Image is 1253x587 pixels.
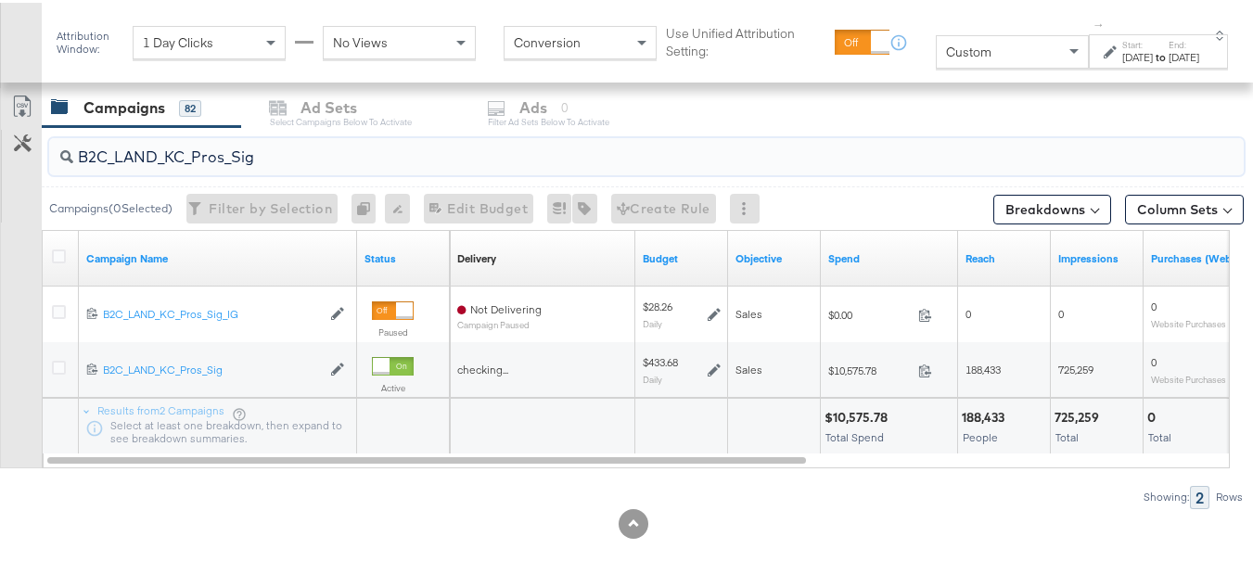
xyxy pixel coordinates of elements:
[457,249,496,263] a: Reflects the ability of your Ad Campaign to achieve delivery based on ad states, schedule and bud...
[1151,371,1226,382] sub: Website Purchases
[457,360,508,374] span: checking...
[457,317,542,327] sub: Campaign Paused
[643,315,662,326] sub: Daily
[735,304,762,318] span: Sales
[372,379,414,391] label: Active
[963,427,998,441] span: People
[643,352,678,367] div: $433.68
[1148,427,1171,441] span: Total
[457,249,496,263] div: Delivery
[828,361,911,375] span: $10,575.78
[1169,36,1199,48] label: End:
[666,22,826,57] label: Use Unified Attribution Setting:
[86,249,350,263] a: Your campaign name.
[735,360,762,374] span: Sales
[1215,488,1244,501] div: Rows
[1147,406,1161,424] div: 0
[828,249,951,263] a: The total amount spent to date.
[643,371,662,382] sub: Daily
[1143,488,1190,501] div: Showing:
[352,191,385,221] div: 0
[1153,47,1169,61] strong: to
[1058,360,1093,374] span: 725,259
[56,27,123,53] div: Attribution Window:
[179,97,201,114] div: 82
[1091,19,1108,26] span: ↑
[73,129,1138,165] input: Search Campaigns by Name, ID or Objective
[1151,315,1226,326] sub: Website Purchases
[103,360,321,375] div: B2C_LAND_KC_Pros_Sig
[333,32,388,48] span: No Views
[825,406,893,424] div: $10,575.78
[514,32,581,48] span: Conversion
[962,406,1010,424] div: 188,433
[470,300,542,313] span: Not Delivering
[965,249,1043,263] a: The number of people your ad was served to.
[1169,47,1199,62] div: [DATE]
[828,305,911,319] span: $0.00
[143,32,213,48] span: 1 Day Clicks
[49,198,173,214] div: Campaigns ( 0 Selected)
[1055,406,1105,424] div: 725,259
[372,324,414,336] label: Paused
[364,249,442,263] a: Shows the current state of your Ad Campaign.
[103,360,321,376] a: B2C_LAND_KC_Pros_Sig
[1151,352,1157,366] span: 0
[1122,36,1153,48] label: Start:
[825,427,884,441] span: Total Spend
[643,297,672,312] div: $28.26
[1151,297,1157,311] span: 0
[965,360,1001,374] span: 188,433
[103,304,321,319] div: B2C_LAND_KC_Pros_Sig_IG
[993,192,1111,222] button: Breakdowns
[1058,249,1136,263] a: The number of times your ad was served. On mobile apps an ad is counted as served the first time ...
[1125,192,1244,222] button: Column Sets
[1058,304,1064,318] span: 0
[643,249,721,263] a: The maximum amount you're willing to spend on your ads, on average each day or over the lifetime ...
[83,95,165,116] div: Campaigns
[1122,47,1153,62] div: [DATE]
[735,249,813,263] a: Your campaign's objective.
[946,41,991,57] span: Custom
[1055,427,1079,441] span: Total
[965,304,971,318] span: 0
[103,304,321,320] a: B2C_LAND_KC_Pros_Sig_IG
[1190,483,1209,506] div: 2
